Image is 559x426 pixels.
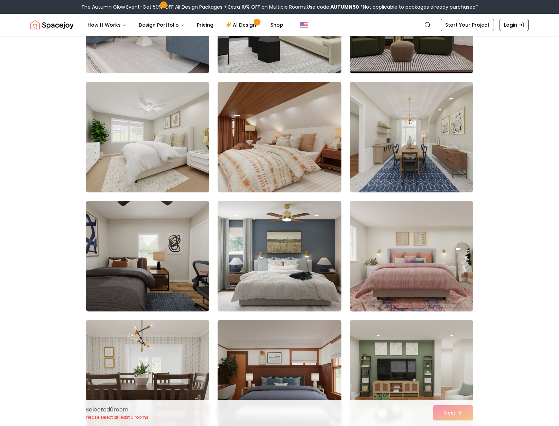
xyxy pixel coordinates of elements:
[133,18,190,32] button: Design Portfolio
[350,82,473,192] img: Room room-21
[330,3,359,10] b: AUTUMN50
[30,18,74,32] img: Spacejoy Logo
[220,18,264,32] a: AI Design
[350,201,473,311] img: Room room-24
[86,201,209,311] img: Room room-22
[86,406,148,414] p: Selected 0 room
[265,18,289,32] a: Shop
[86,415,148,420] p: Please select at least 5 rooms
[218,201,341,311] img: Room room-23
[500,19,529,31] a: Login
[82,18,132,32] button: How It Works
[218,82,341,192] img: Room room-20
[300,21,308,29] img: United States
[307,3,359,10] span: Use code:
[82,18,289,32] nav: Main
[441,19,494,31] a: Start Your Project
[83,79,212,195] img: Room room-19
[359,3,478,10] span: *Not applicable to packages already purchased*
[30,14,529,36] nav: Global
[30,18,74,32] a: Spacejoy
[81,3,478,10] div: The Autumn Glow Event-Get 50% OFF All Design Packages + Extra 10% OFF on Multiple Rooms.
[191,18,219,32] a: Pricing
